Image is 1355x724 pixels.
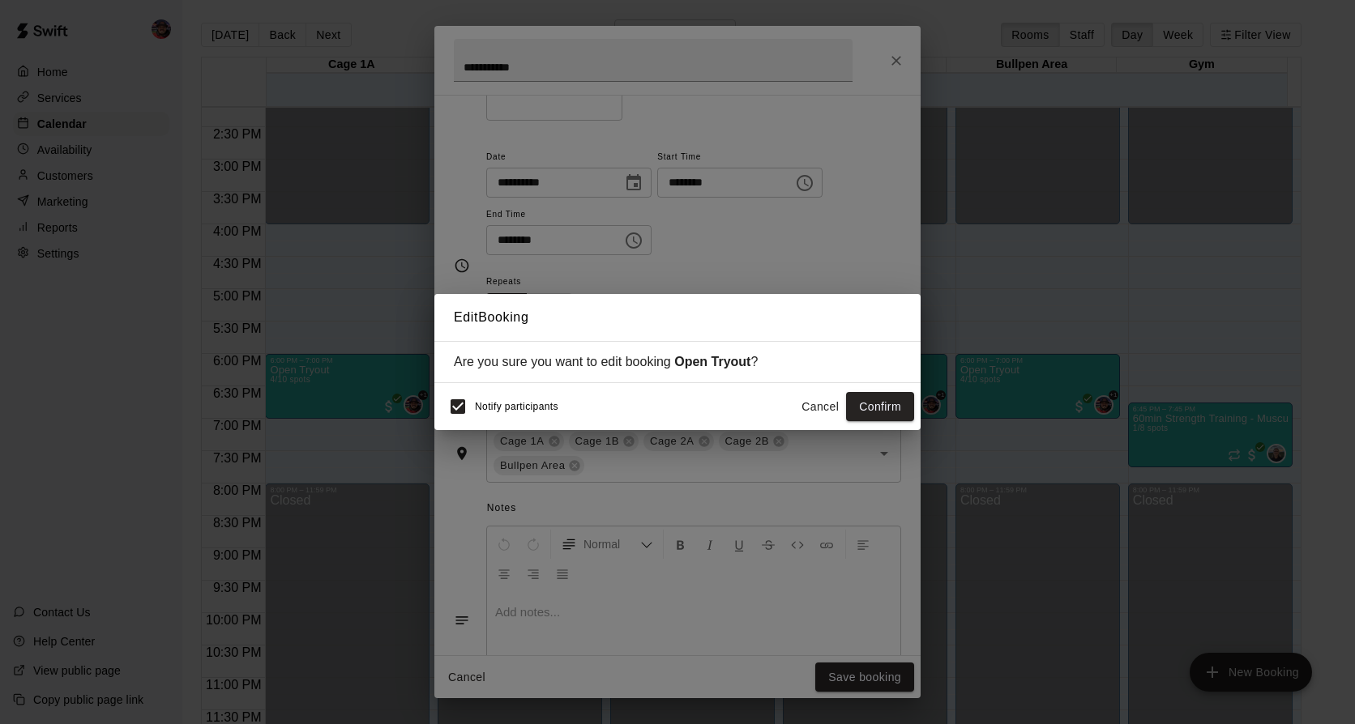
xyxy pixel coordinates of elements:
button: Confirm [846,392,914,422]
strong: Open Tryout [674,355,750,368]
span: Notify participants [475,401,558,412]
button: Cancel [794,392,846,422]
h2: Edit Booking [434,294,921,341]
div: Are you sure you want to edit booking ? [454,355,901,369]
